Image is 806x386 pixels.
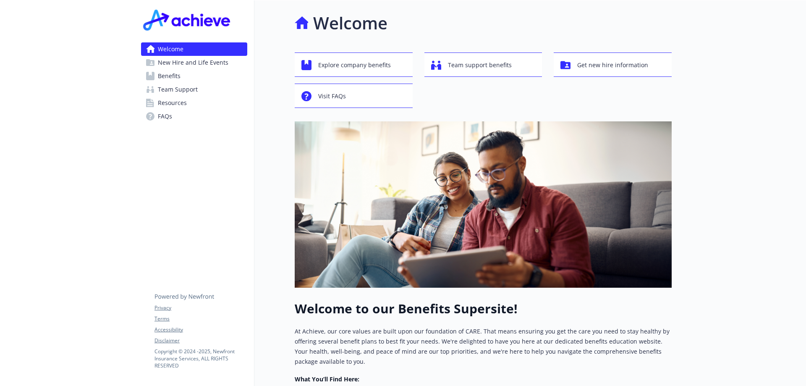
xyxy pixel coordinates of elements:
a: Resources [141,96,247,110]
span: Explore company benefits [318,57,391,73]
span: Benefits [158,69,181,83]
p: Copyright © 2024 - 2025 , Newfront Insurance Services, ALL RIGHTS RESERVED [154,348,247,369]
strong: What You’ll Find Here: [295,375,359,383]
span: FAQs [158,110,172,123]
a: Terms [154,315,247,323]
span: Welcome [158,42,183,56]
a: New Hire and Life Events [141,56,247,69]
h1: Welcome to our Benefits Supersite! [295,301,672,316]
button: Explore company benefits [295,53,413,77]
a: Team Support [141,83,247,96]
span: Team Support [158,83,198,96]
a: Accessibility [154,326,247,333]
img: overview page banner [295,121,672,288]
a: Disclaimer [154,337,247,344]
span: New Hire and Life Events [158,56,228,69]
a: Privacy [154,304,247,312]
a: Benefits [141,69,247,83]
button: Get new hire information [554,53,672,77]
span: Team support benefits [448,57,512,73]
span: Visit FAQs [318,88,346,104]
a: FAQs [141,110,247,123]
button: Visit FAQs [295,84,413,108]
span: Get new hire information [577,57,648,73]
h1: Welcome [313,11,387,36]
button: Team support benefits [424,53,542,77]
p: At Achieve, our core values are built upon our foundation of CARE. That means ensuring you get th... [295,326,672,367]
a: Welcome [141,42,247,56]
span: Resources [158,96,187,110]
